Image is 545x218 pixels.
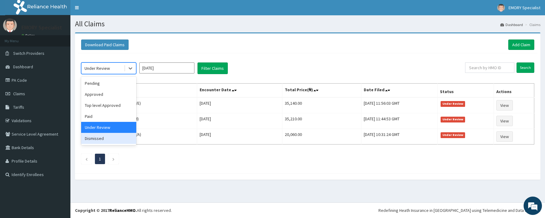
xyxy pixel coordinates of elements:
[197,62,228,74] button: Filter Claims
[361,129,437,145] td: [DATE] 10:31:24 GMT
[282,97,361,113] td: 35,140.00
[81,78,136,89] div: Pending
[508,39,534,50] a: Add Claim
[81,89,136,100] div: Approved
[11,31,25,46] img: d_794563401_company_1708531726252_794563401
[197,97,282,113] td: [DATE]
[85,156,88,162] a: Previous page
[81,84,197,98] th: Name
[282,84,361,98] th: Total Price(₦)
[75,20,540,28] h1: All Claims
[361,84,437,98] th: Date Filed
[441,132,465,138] span: Under Review
[70,202,545,218] footer: All rights reserved.
[81,133,136,144] div: Dismissed
[112,156,115,162] a: Next page
[3,18,17,32] img: User Image
[509,5,540,10] span: EMORY Specialist
[517,62,534,73] input: Search
[32,34,103,42] div: Chat with us now
[13,51,44,56] span: Switch Providers
[109,208,136,213] a: RelianceHMO
[496,116,513,126] a: View
[497,4,505,12] img: User Image
[494,84,534,98] th: Actions
[441,117,465,122] span: Under Review
[465,62,514,73] input: Search by HMO ID
[496,131,513,142] a: View
[524,22,540,27] li: Claims
[81,113,197,129] td: [PERSON_NAME] (btr/10481/d)
[197,129,282,145] td: [DATE]
[21,33,36,38] a: Online
[282,113,361,129] td: 35,210.00
[197,84,282,98] th: Encounter Date
[81,111,136,122] div: Paid
[81,122,136,133] div: Under Review
[85,65,110,71] div: Under Review
[361,97,437,113] td: [DATE] 11:56:03 GMT
[282,129,361,145] td: 20,060.00
[500,22,523,27] a: Dashboard
[496,100,513,111] a: View
[81,129,197,145] td: [PERSON_NAME] (VOO/10042/A)
[21,25,62,30] p: EMORY Specialist
[3,149,117,171] textarea: Type your message and hit 'Enter'
[437,84,494,98] th: Status
[75,208,137,213] strong: Copyright © 2017 .
[13,104,24,110] span: Tariffs
[13,64,33,70] span: Dashboard
[378,207,540,213] div: Redefining Heath Insurance in [GEOGRAPHIC_DATA] using Telemedicine and Data Science!
[81,39,129,50] button: Download Paid Claims
[139,62,194,73] input: Select Month and Year
[99,156,101,162] a: Page 1 is your current page
[100,3,115,18] div: Minimize live chat window
[81,100,136,111] div: Top level Approved
[197,113,282,129] td: [DATE]
[36,68,85,130] span: We're online!
[13,91,25,96] span: Claims
[361,113,437,129] td: [DATE] 11:44:53 GMT
[81,97,197,113] td: [PERSON_NAME] (NOS/10041/E)
[441,101,465,107] span: Under Review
